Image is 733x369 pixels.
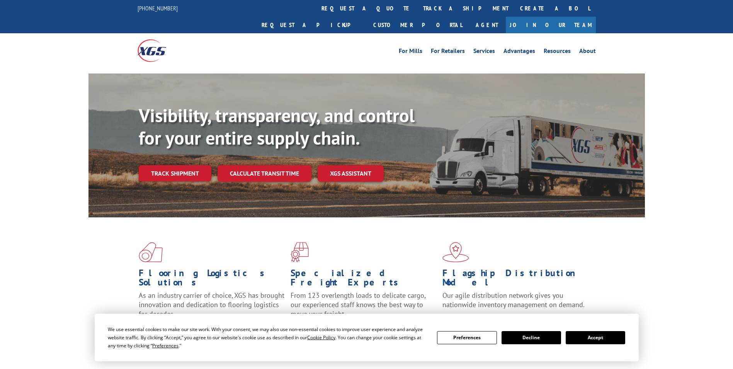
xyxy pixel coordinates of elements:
a: For Mills [399,48,422,56]
div: We use essential cookies to make our site work. With your consent, we may also use non-essential ... [108,325,428,350]
span: Our agile distribution network gives you nationwide inventory management on demand. [442,291,585,309]
b: Visibility, transparency, and control for your entire supply chain. [139,103,415,150]
img: xgs-icon-flagship-distribution-model-red [442,242,469,262]
img: xgs-icon-focused-on-flooring-red [291,242,309,262]
h1: Flooring Logistics Solutions [139,268,285,291]
a: Request a pickup [256,17,367,33]
a: For Retailers [431,48,465,56]
a: [PHONE_NUMBER] [138,4,178,12]
button: Accept [566,331,625,344]
button: Decline [502,331,561,344]
a: Services [473,48,495,56]
img: xgs-icon-total-supply-chain-intelligence-red [139,242,163,262]
a: About [579,48,596,56]
span: Cookie Policy [307,334,335,341]
div: Cookie Consent Prompt [95,314,639,361]
a: Agent [468,17,506,33]
h1: Specialized Freight Experts [291,268,437,291]
span: Preferences [152,342,179,349]
button: Preferences [437,331,497,344]
a: Advantages [503,48,535,56]
a: Customer Portal [367,17,468,33]
p: From 123 overlength loads to delicate cargo, our experienced staff knows the best way to move you... [291,291,437,325]
a: XGS ASSISTANT [318,165,384,182]
a: Join Our Team [506,17,596,33]
h1: Flagship Distribution Model [442,268,588,291]
a: Calculate transit time [218,165,311,182]
a: Track shipment [139,165,211,181]
span: As an industry carrier of choice, XGS has brought innovation and dedication to flooring logistics... [139,291,284,318]
a: Resources [544,48,571,56]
